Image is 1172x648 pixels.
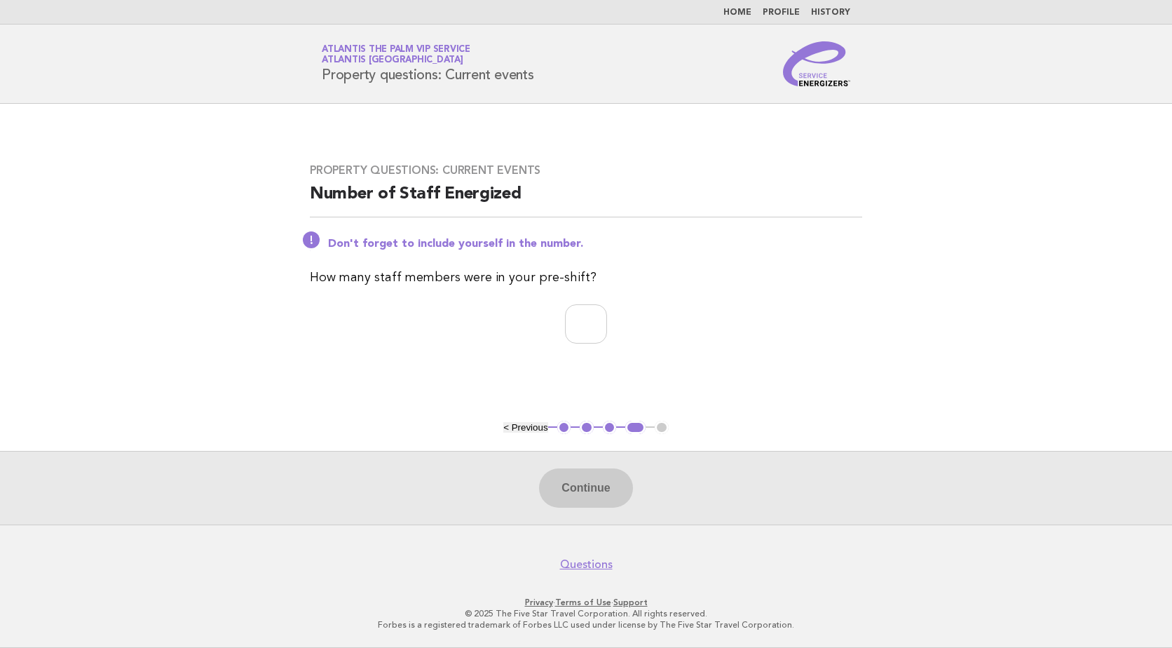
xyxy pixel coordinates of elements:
button: < Previous [503,422,547,433]
a: Profile [763,8,800,17]
p: · · [157,597,1015,608]
a: Atlantis The Palm VIP ServiceAtlantis [GEOGRAPHIC_DATA] [322,45,470,65]
p: Don't forget to include yourself in the number. [328,237,862,251]
p: How many staff members were in your pre-shift? [310,268,862,288]
h1: Property questions: Current events [322,46,534,82]
button: 1 [557,421,571,435]
img: Service Energizers [783,41,850,86]
a: History [811,8,850,17]
a: Support [613,598,648,607]
button: 3 [603,421,617,435]
button: 2 [580,421,594,435]
a: Privacy [525,598,553,607]
h3: Property questions: Current events [310,163,862,177]
button: 4 [625,421,646,435]
a: Questions [560,558,613,572]
p: © 2025 The Five Star Travel Corporation. All rights reserved. [157,608,1015,619]
span: Atlantis [GEOGRAPHIC_DATA] [322,56,463,65]
p: Forbes is a registered trademark of Forbes LLC used under license by The Five Star Travel Corpora... [157,619,1015,630]
a: Terms of Use [555,598,611,607]
a: Home [723,8,751,17]
h2: Number of Staff Energized [310,183,862,217]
